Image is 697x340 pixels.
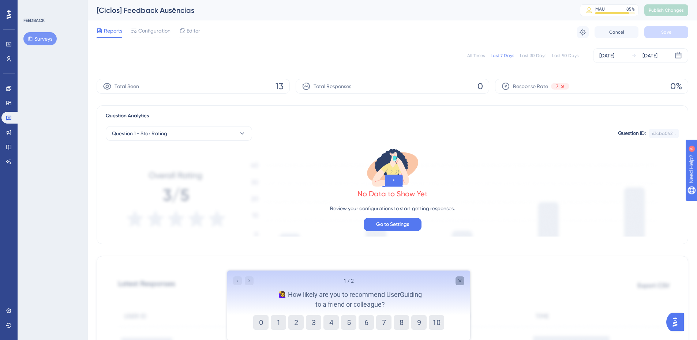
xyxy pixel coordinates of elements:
[364,218,421,231] button: Go to Settings
[314,82,351,91] span: Total Responses
[491,53,514,58] div: Last 7 Days
[666,311,688,333] iframe: UserGuiding AI Assistant Launcher
[552,53,578,58] div: Last 90 Days
[51,4,53,10] div: 6
[112,129,167,138] span: Question 1 - Star Rating
[106,126,252,141] button: Question 1 - Star Rating
[23,18,45,23] div: FEEDBACK
[276,80,284,92] span: 13
[644,26,688,38] button: Save
[626,6,635,12] div: 85 %
[649,7,684,13] span: Publish Changes
[599,51,614,60] div: [DATE]
[104,26,122,35] span: Reports
[652,131,676,136] div: 63cba042...
[115,82,139,91] span: Total Seen
[556,83,558,89] span: 7
[17,2,46,11] span: Need Help?
[138,26,170,35] span: Configuration
[467,53,485,58] div: All Times
[644,4,688,16] button: Publish Changes
[97,5,562,15] div: [Ciclos] Feedback Ausências
[520,53,546,58] div: Last 30 Days
[661,29,671,35] span: Save
[618,129,646,138] div: Question ID:
[477,80,483,92] span: 0
[670,80,682,92] span: 0%
[595,26,638,38] button: Cancel
[187,26,200,35] span: Editor
[23,32,57,45] button: Surveys
[376,220,409,229] span: Go to Settings
[357,189,428,199] div: No Data to Show Yet
[609,29,624,35] span: Cancel
[106,112,149,120] span: Question Analytics
[513,82,548,91] span: Response Rate
[642,51,657,60] div: [DATE]
[330,204,455,213] p: Review your configurations to start getting responses.
[227,271,470,340] iframe: UserGuiding Survey
[595,6,605,12] div: MAU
